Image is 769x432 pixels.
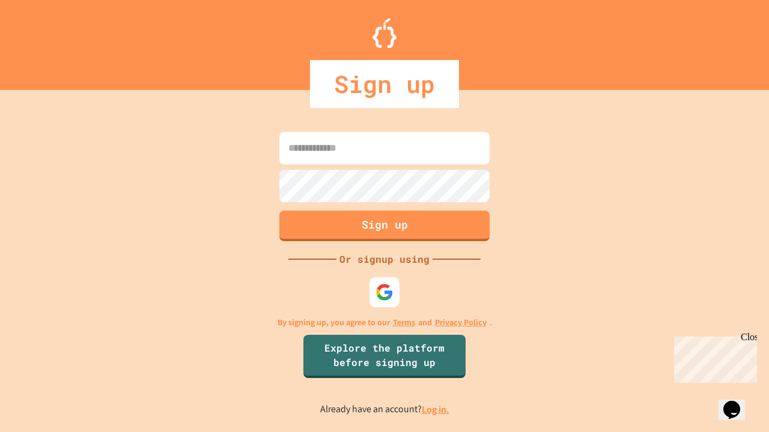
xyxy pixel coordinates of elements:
[393,316,415,329] a: Terms
[303,335,466,378] a: Explore the platform before signing up
[279,211,490,241] button: Sign up
[422,403,449,416] a: Log in.
[375,283,394,301] img: google-icon.svg
[320,402,449,417] p: Already have an account?
[278,316,492,329] p: By signing up, you agree to our and .
[435,316,487,329] a: Privacy Policy
[719,384,757,420] iframe: chat widget
[669,332,757,383] iframe: chat widget
[310,60,459,108] div: Sign up
[336,252,433,266] div: Or signup using
[5,5,83,76] div: Chat with us now!Close
[372,18,397,48] img: Logo.svg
